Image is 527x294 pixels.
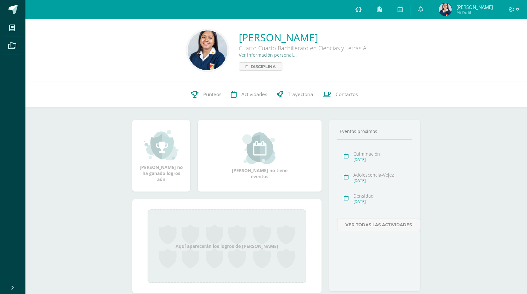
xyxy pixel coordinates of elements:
a: Disciplina [239,62,282,71]
div: Cuarto Cuarto Bachillerato en Ciencias y Letras A [239,44,366,52]
div: Aquí aparecerán los logros de [PERSON_NAME] [148,209,306,283]
a: Actividades [226,82,272,107]
a: [PERSON_NAME] [239,31,366,44]
a: Ver información personal... [239,52,297,58]
div: Densidad [353,193,410,199]
span: Contactos [336,91,358,98]
img: e827f68c4fb7f6e386894ae67e89b7e4.png [188,31,227,70]
div: [PERSON_NAME] no ha ganado logros aún [139,129,184,182]
div: Culminación [353,151,410,157]
span: Punteos [203,91,221,98]
div: [DATE] [353,178,410,183]
img: 5203b0ba2940722a7766a360d72026f2.png [439,3,452,16]
a: Contactos [318,82,363,107]
span: Actividades [241,91,267,98]
div: [DATE] [353,157,410,162]
img: event_small.png [242,132,277,164]
span: Trayectoria [288,91,313,98]
img: achievement_small.png [144,129,179,161]
div: [DATE] [353,199,410,204]
a: Trayectoria [272,82,318,107]
span: Mi Perfil [456,10,493,15]
div: Eventos próximos [337,128,412,134]
span: [PERSON_NAME] [456,4,493,10]
a: Punteos [186,82,226,107]
a: Ver todas las actividades [337,219,420,231]
div: Adolescencia-Vejez [353,172,410,178]
span: Disciplina [251,63,276,70]
div: [PERSON_NAME] no tiene eventos [228,132,292,179]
